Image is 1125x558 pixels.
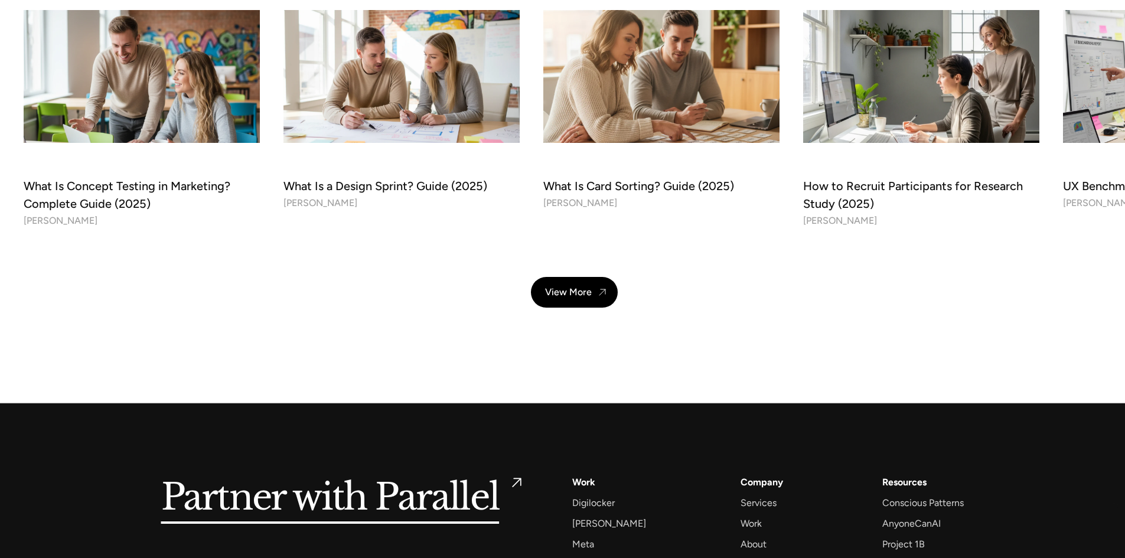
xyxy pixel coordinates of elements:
h5: Partner with Parallel [161,474,500,522]
a: Work [741,515,762,531]
a: Work [572,474,595,490]
a: AnyoneCanAI [882,515,941,531]
a: Services [741,495,777,511]
a: Conscious Patterns [882,495,964,511]
div: What Is Concept Testing in Marketing? Complete Guide (2025) [24,177,260,213]
a: Project 1B [882,536,925,552]
div: [PERSON_NAME] [543,195,617,212]
div: What Is Card Sorting? Guide (2025) [543,177,780,195]
img: What Is Concept Testing in Marketing? Complete Guide (2025) [24,10,260,143]
img: What Is Card Sorting? Guide (2025) [543,10,780,143]
a: What Is Card Sorting? Guide (2025)What Is Card Sorting? Guide (2025)[PERSON_NAME] [543,10,780,211]
div: [PERSON_NAME] [24,213,97,230]
a: About [741,536,767,552]
div: How to Recruit Participants for Research Study (2025) [803,177,1039,213]
a: Company [741,474,783,490]
div: What Is a Design Sprint? Guide (2025) [283,177,520,195]
a: Digilocker [572,495,615,511]
a: Meta [572,536,594,552]
a: What Is a Design Sprint? Guide (2025)What Is a Design Sprint? Guide (2025)[PERSON_NAME] [283,10,520,211]
a: How to Recruit Participants for Research Study (2025)How to Recruit Participants for Research Stu... [803,10,1039,229]
div: View More [545,286,592,298]
div: [PERSON_NAME] [283,195,357,212]
img: What Is a Design Sprint? Guide (2025) [283,10,520,143]
img: How to Recruit Participants for Research Study (2025) [803,10,1039,143]
a: View More [531,277,618,308]
a: [PERSON_NAME] [572,515,646,531]
a: Partner with Parallel [161,474,526,522]
a: What Is Concept Testing in Marketing? Complete Guide (2025)What Is Concept Testing in Marketing? ... [24,10,260,229]
div: [PERSON_NAME] [803,213,877,230]
div: Resources [882,474,927,490]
